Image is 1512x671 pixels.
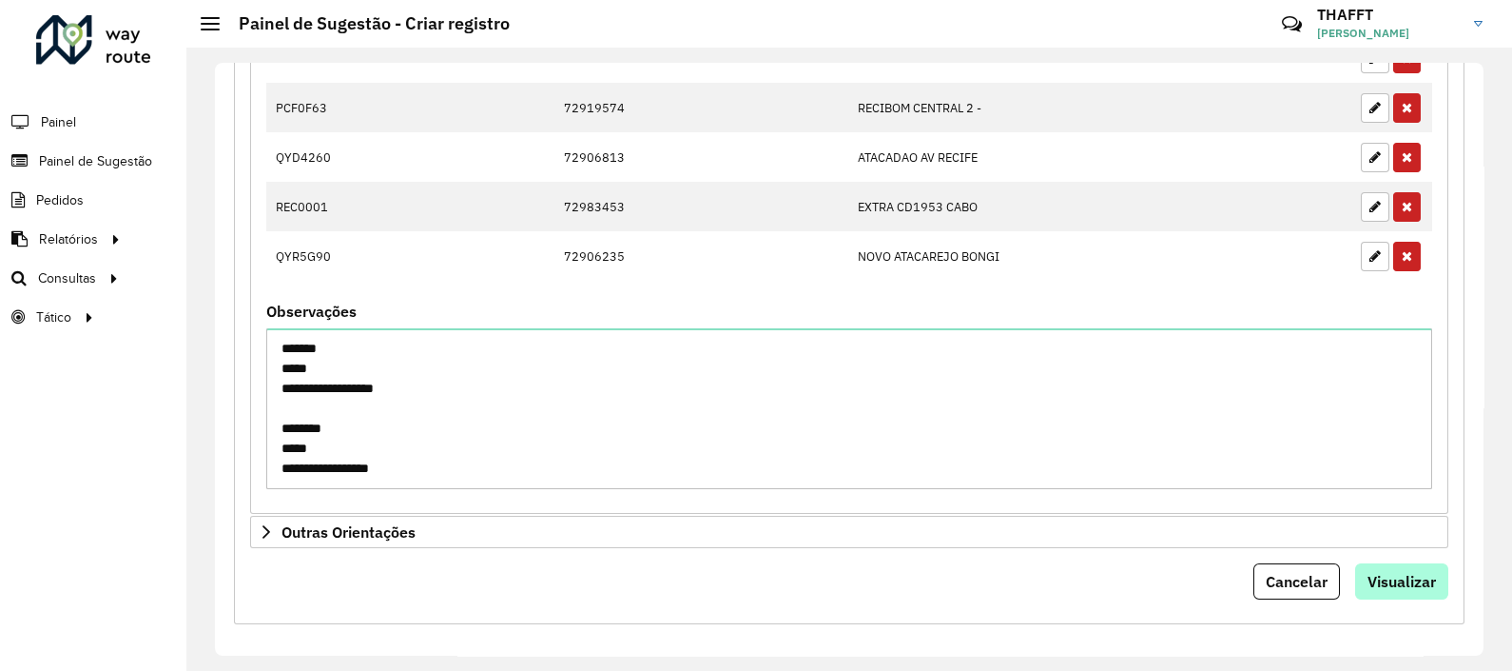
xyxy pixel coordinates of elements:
label: Observações [266,300,357,323]
button: Visualizar [1355,563,1448,600]
span: Painel de Sugestão [39,151,152,171]
h3: THAFFT [1317,6,1460,24]
td: REC0001 [266,182,384,231]
span: Cancelar [1266,572,1328,591]
td: EXTRA CD1953 CABO [847,182,1183,231]
span: Pedidos [36,190,84,210]
span: Visualizar [1367,572,1436,591]
button: Cancelar [1253,563,1340,600]
span: Painel [41,112,76,132]
td: 72983453 [554,182,847,231]
span: [PERSON_NAME] [1317,25,1460,42]
a: Outras Orientações [250,516,1448,548]
td: RECIBOM CENTRAL 2 - [847,83,1183,132]
td: PCF0F63 [266,83,384,132]
td: 72906813 [554,132,847,182]
td: 72919574 [554,83,847,132]
td: NOVO ATACAREJO BONGI [847,231,1183,281]
a: Contato Rápido [1271,4,1312,45]
span: Outras Orientações [281,524,416,540]
span: Relatórios [39,229,98,249]
td: ATACADAO AV RECIFE [847,132,1183,182]
td: QYD4260 [266,132,384,182]
td: QYR5G90 [266,231,384,281]
h2: Painel de Sugestão - Criar registro [220,13,510,34]
span: Consultas [38,268,96,288]
span: Tático [36,307,71,327]
td: 72906235 [554,231,847,281]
